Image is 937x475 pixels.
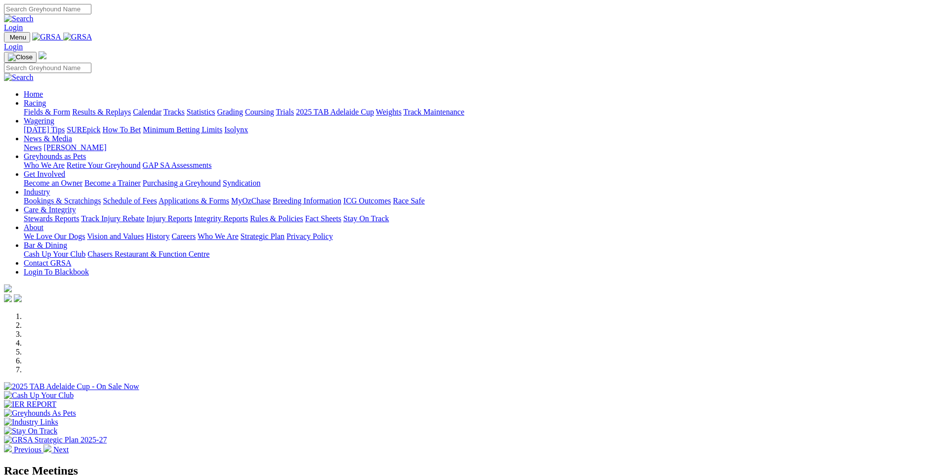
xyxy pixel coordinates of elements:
[250,214,303,223] a: Rules & Policies
[81,214,144,223] a: Track Injury Rebate
[273,197,341,205] a: Breeding Information
[24,250,933,259] div: Bar & Dining
[24,143,933,152] div: News & Media
[223,179,260,187] a: Syndication
[4,391,74,400] img: Cash Up Your Club
[4,382,139,391] img: 2025 TAB Adelaide Cup - On Sale Now
[24,232,933,241] div: About
[24,161,933,170] div: Greyhounds as Pets
[87,232,144,240] a: Vision and Values
[103,197,157,205] a: Schedule of Fees
[63,33,92,41] img: GRSA
[187,108,215,116] a: Statistics
[24,197,933,205] div: Industry
[198,232,239,240] a: Who We Are
[24,232,85,240] a: We Love Our Dogs
[4,4,91,14] input: Search
[4,445,43,454] a: Previous
[103,125,141,134] a: How To Bet
[24,259,71,267] a: Contact GRSA
[43,445,69,454] a: Next
[4,32,30,42] button: Toggle navigation
[24,188,50,196] a: Industry
[24,170,65,178] a: Get Involved
[133,108,162,116] a: Calendar
[24,179,82,187] a: Become an Owner
[171,232,196,240] a: Careers
[296,108,374,116] a: 2025 TAB Adelaide Cup
[4,52,37,63] button: Toggle navigation
[24,161,65,169] a: Who We Are
[43,143,106,152] a: [PERSON_NAME]
[67,161,141,169] a: Retire Your Greyhound
[24,99,46,107] a: Racing
[4,23,23,32] a: Login
[24,214,933,223] div: Care & Integrity
[14,294,22,302] img: twitter.svg
[4,73,34,82] img: Search
[4,400,56,409] img: IER REPORT
[24,268,89,276] a: Login To Blackbook
[24,223,43,232] a: About
[241,232,285,240] a: Strategic Plan
[343,197,391,205] a: ICG Outcomes
[24,250,85,258] a: Cash Up Your Club
[43,444,51,452] img: chevron-right-pager-white.svg
[4,284,12,292] img: logo-grsa-white.png
[143,179,221,187] a: Purchasing a Greyhound
[24,197,101,205] a: Bookings & Scratchings
[24,143,41,152] a: News
[376,108,402,116] a: Weights
[24,90,43,98] a: Home
[393,197,424,205] a: Race Safe
[143,161,212,169] a: GAP SA Assessments
[4,444,12,452] img: chevron-left-pager-white.svg
[24,134,72,143] a: News & Media
[67,125,100,134] a: SUREpick
[4,427,57,435] img: Stay On Track
[224,125,248,134] a: Isolynx
[24,125,65,134] a: [DATE] Tips
[4,42,23,51] a: Login
[217,108,243,116] a: Grading
[72,108,131,116] a: Results & Replays
[146,214,192,223] a: Injury Reports
[84,179,141,187] a: Become a Trainer
[276,108,294,116] a: Trials
[39,51,46,59] img: logo-grsa-white.png
[24,117,54,125] a: Wagering
[4,14,34,23] img: Search
[4,435,107,444] img: GRSA Strategic Plan 2025-27
[24,108,70,116] a: Fields & Form
[194,214,248,223] a: Integrity Reports
[24,241,67,249] a: Bar & Dining
[10,34,26,41] span: Menu
[286,232,333,240] a: Privacy Policy
[163,108,185,116] a: Tracks
[305,214,341,223] a: Fact Sheets
[24,205,76,214] a: Care & Integrity
[4,294,12,302] img: facebook.svg
[24,125,933,134] div: Wagering
[404,108,464,116] a: Track Maintenance
[245,108,274,116] a: Coursing
[4,409,76,418] img: Greyhounds As Pets
[159,197,229,205] a: Applications & Forms
[14,445,41,454] span: Previous
[343,214,389,223] a: Stay On Track
[32,33,61,41] img: GRSA
[4,63,91,73] input: Search
[143,125,222,134] a: Minimum Betting Limits
[24,179,933,188] div: Get Involved
[231,197,271,205] a: MyOzChase
[8,53,33,61] img: Close
[24,152,86,160] a: Greyhounds as Pets
[4,418,58,427] img: Industry Links
[87,250,209,258] a: Chasers Restaurant & Function Centre
[24,108,933,117] div: Racing
[24,214,79,223] a: Stewards Reports
[146,232,169,240] a: History
[53,445,69,454] span: Next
